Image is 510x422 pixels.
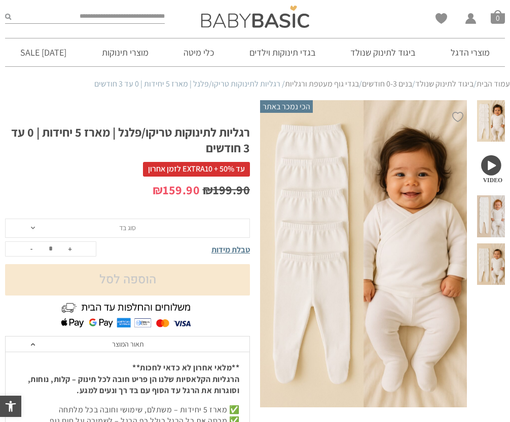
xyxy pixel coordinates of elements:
[153,182,163,198] span: ₪
[28,362,240,396] strong: **מלאי אחרון לא כדאי לחכות** הרגליות הקלאסיות שלנו הן פריט חובה לכל תינוק – קלות, נוחות, וסוגרות ...
[435,13,447,27] span: Wishlist
[5,124,250,156] h1: רגליות לתינוקות טריקו/פלנל | מארז 5 יחידות | 0 עד 3 חודשים
[211,244,250,255] span: טבלת מידות
[203,182,250,198] bdi: 199.90
[201,6,309,28] img: Baby Basic בגדי תינוקות וילדים אונליין
[5,38,82,66] a: [DATE] SALE
[362,78,412,89] a: בנים 0-3 חודשים
[87,38,164,66] a: מוצרי תינוקות
[62,242,78,256] button: +
[491,10,505,24] span: סל קניות
[415,78,473,89] a: ביגוד לתינוק שנולד
[6,336,249,352] a: תאור המוצר
[435,38,505,66] a: מוצרי הדגל
[491,10,505,24] a: סל קניות0
[168,38,229,66] a: כלי מיטה
[477,78,510,89] a: עמוד הבית
[24,242,39,256] button: -
[260,100,313,112] span: הכי נמכר באתר
[143,162,250,176] span: עד 50% + EXTRA10 לזמן אחרון
[41,242,61,256] input: כמות המוצר
[5,264,250,296] button: הוספה לסל
[153,182,200,198] bdi: 159.90
[234,38,331,66] a: בגדי תינוקות וילדים
[335,38,430,66] a: ביגוד לתינוק שנולד
[203,182,213,198] span: ₪
[435,13,447,24] a: Wishlist
[119,223,136,232] span: סוג בד
[285,78,359,89] a: בגדי גוף מעטפת ורגליות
